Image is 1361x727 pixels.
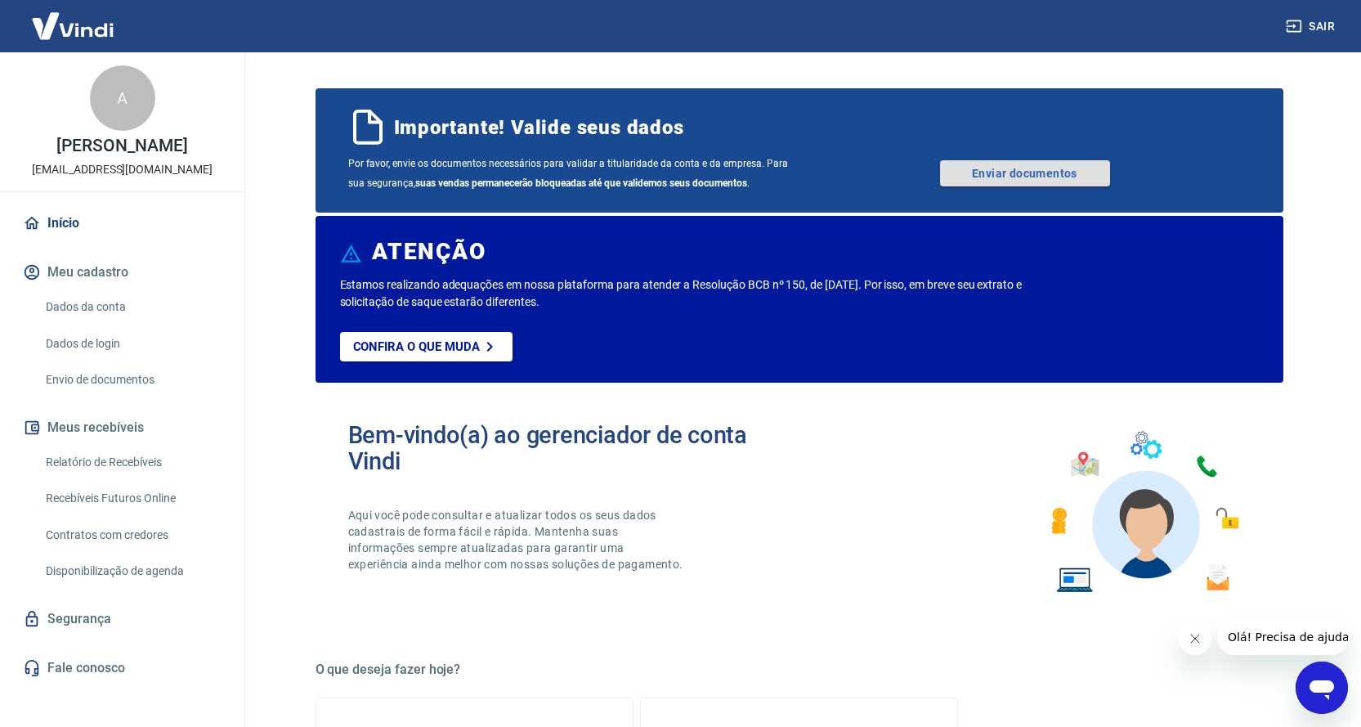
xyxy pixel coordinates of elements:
b: suas vendas permanecerão bloqueadas até que validemos seus documentos [415,177,747,189]
button: Meus recebíveis [20,410,225,446]
h5: O que deseja fazer hoje? [316,662,1283,678]
a: Dados de login [39,327,225,361]
p: [EMAIL_ADDRESS][DOMAIN_NAME] [32,161,213,178]
p: Estamos realizando adequações em nossa plataforma para atender a Resolução BCB nº 150, de [DATE].... [340,276,1075,311]
span: Importante! Valide seus dados [394,114,684,141]
p: Confira o que muda [353,339,480,354]
a: Recebíveis Futuros Online [39,482,225,515]
div: A [90,65,155,131]
a: Dados da conta [39,290,225,324]
span: Olá! Precisa de ajuda? [10,11,137,25]
a: Enviar documentos [940,160,1110,186]
img: Vindi [20,1,126,51]
a: Contratos com credores [39,518,225,552]
a: Fale conosco [20,650,225,686]
h2: Bem-vindo(a) ao gerenciador de conta Vindi [348,422,799,474]
img: Imagem de um avatar masculino com diversos icones exemplificando as funcionalidades do gerenciado... [1036,422,1251,603]
h6: ATENÇÃO [372,244,486,260]
iframe: Botão para abrir a janela de mensagens [1296,662,1348,714]
a: Disponibilização de agenda [39,554,225,588]
a: Envio de documentos [39,363,225,397]
button: Meu cadastro [20,254,225,290]
iframe: Mensagem da empresa [1218,619,1348,655]
a: Início [20,205,225,241]
p: [PERSON_NAME] [56,137,187,155]
a: Segurança [20,601,225,637]
a: Confira o que muda [340,332,513,361]
button: Sair [1283,11,1341,42]
iframe: Fechar mensagem [1179,622,1211,655]
p: Aqui você pode consultar e atualizar todos os seus dados cadastrais de forma fácil e rápida. Mant... [348,507,687,572]
a: Relatório de Recebíveis [39,446,225,479]
span: Por favor, envie os documentos necessários para validar a titularidade da conta e da empresa. Par... [348,154,799,193]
